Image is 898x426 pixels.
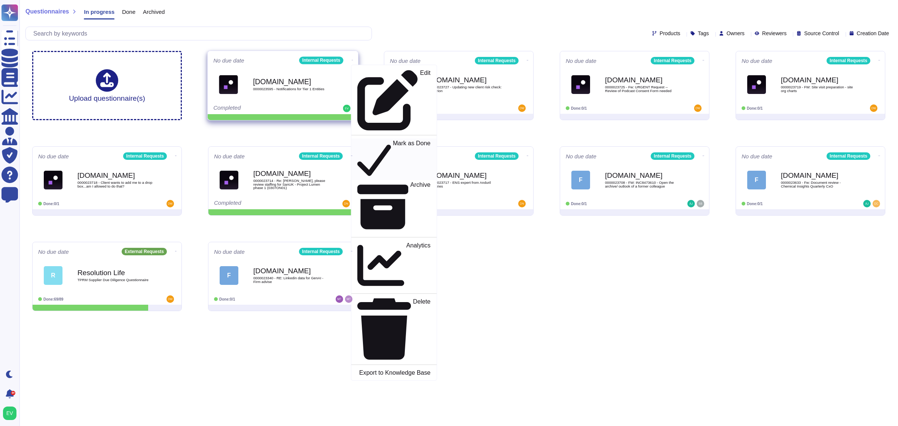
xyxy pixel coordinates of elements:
b: [DOMAIN_NAME] [781,172,856,179]
span: In progress [84,9,114,15]
b: [DOMAIN_NAME] [253,78,329,85]
div: Internal Requests [827,152,870,160]
div: F [747,171,766,189]
img: Logo [220,171,238,189]
button: user [1,405,22,422]
div: F [220,266,238,285]
span: Done: 0/1 [571,202,587,206]
p: Edit [420,70,431,131]
span: 0000023595 - Notifications for Tier 1 Entities [253,87,329,91]
img: user [518,200,526,207]
div: Internal Requests [651,57,694,64]
a: Edit [351,68,437,132]
input: Search by keywords [30,27,372,40]
span: 0000023717 - ENS expert from Anduril Indutries [429,181,504,188]
div: Internal Requests [475,152,519,160]
div: F [571,171,590,189]
span: Done: 69/89 [43,297,63,301]
img: user [873,200,880,207]
div: 9+ [11,391,15,395]
span: Reviewers [762,31,786,36]
span: 0000023718 - Client wants to add me to a drop box...am I allowed to do that? [77,181,152,188]
b: [DOMAIN_NAME] [605,172,680,179]
span: 0000023725 - Fw: URGENT Request -- Review of Podcast Consent Form needed [605,85,680,92]
a: Mark as Done [351,139,437,180]
p: Archive [410,182,431,232]
span: No due date [214,153,245,159]
span: Products [660,31,680,36]
span: 0000023719 - FW: Site visit preparation - site org charts [781,85,856,92]
a: Delete [351,297,437,361]
span: TPRM Supplier Due Diligence Questionnaire [77,278,152,282]
img: user [343,105,351,112]
b: [DOMAIN_NAME] [429,76,504,83]
span: Done: 0/1 [747,202,763,206]
div: Internal Requests [651,152,694,160]
span: 0000023340 - RE: Linkedin data for GenAI - Firm advise [253,276,328,283]
div: Internal Requests [475,57,519,64]
span: Done: 0/1 [571,106,587,110]
div: Internal Requests [299,248,343,255]
span: No due date [566,58,596,64]
img: user [863,200,871,207]
span: No due date [38,153,69,159]
span: Owners [727,31,745,36]
span: 0000023714 - Re: [PERSON_NAME], please review staffing for SanUK - Project Lumen phase 1 (0307ON01) [253,179,328,190]
p: Analytics [406,242,431,289]
span: No due date [214,249,245,255]
a: Archive [351,180,437,234]
div: Internal Requests [123,152,167,160]
span: No due date [742,58,772,64]
span: Done: 0/1 [219,297,235,301]
span: 0000023708 - FW: INC8473610 - Open the archive/ outlook of a former colleague [605,181,680,188]
img: user [518,104,526,112]
span: Tags [698,31,709,36]
b: [DOMAIN_NAME] [253,267,328,274]
p: Mark as Done [393,140,431,179]
a: Export to Knowledge Base [351,368,437,377]
img: user [694,104,702,112]
img: user [167,200,174,207]
span: Questionnaires [25,9,69,15]
b: [DOMAIN_NAME] [605,76,680,83]
span: Creation Date [857,31,889,36]
img: user [167,295,174,303]
span: No due date [390,58,421,64]
img: Logo [44,171,62,189]
img: Logo [571,75,590,94]
div: R [44,266,62,285]
div: Internal Requests [299,57,343,64]
img: user [342,200,350,207]
span: Archived [143,9,165,15]
span: Done: 0/1 [43,202,59,206]
span: Done: 0/1 [747,106,763,110]
img: user [336,295,343,303]
b: [DOMAIN_NAME] [429,172,504,179]
div: Completed [214,200,306,207]
span: 0000023633 - Fw: Document review - Chemical Insights Quarterly CxO [781,181,856,188]
span: 0000023727 - Updating new client risk check: Amprion [429,85,504,92]
span: No due date [566,153,596,159]
div: Internal Requests [827,57,870,64]
img: Logo [747,75,766,94]
p: Delete [413,299,431,360]
div: Upload questionnaire(s) [69,69,145,102]
span: Done [122,9,135,15]
img: user [697,200,704,207]
span: No due date [38,249,69,255]
b: [DOMAIN_NAME] [253,170,328,177]
img: user [687,200,695,207]
b: Resolution Life [77,269,152,276]
img: user [3,407,16,420]
div: Internal Requests [299,152,343,160]
span: No due date [213,58,244,63]
a: Analytics [351,240,437,290]
p: Export to Knowledge Base [359,370,430,376]
img: user [870,104,877,112]
div: External Requests [122,248,167,255]
span: No due date [742,153,772,159]
b: [DOMAIN_NAME] [781,76,856,83]
div: Completed [213,105,306,112]
b: [DOMAIN_NAME] [77,172,152,179]
span: Source Control [804,31,839,36]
